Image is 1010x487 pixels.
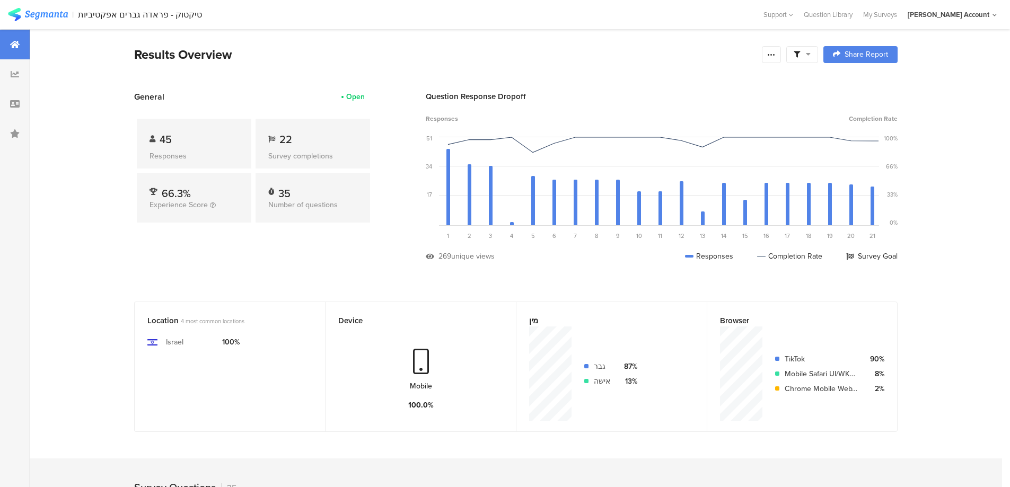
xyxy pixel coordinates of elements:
[451,251,495,262] div: unique views
[8,8,68,21] img: segmanta logo
[426,91,898,102] div: Question Response Dropoff
[574,232,577,240] span: 7
[160,131,172,147] span: 45
[279,131,292,147] span: 22
[785,383,857,394] div: Chrome Mobile WebView
[408,400,434,411] div: 100.0%
[78,10,202,20] div: טיקטוק - פראדה גברים אפקטיביות
[763,6,793,23] div: Support
[845,51,888,58] span: Share Report
[884,134,898,143] div: 100%
[785,353,857,365] div: TikTok
[166,337,183,348] div: Israel
[721,232,726,240] span: 14
[827,232,833,240] span: 19
[489,232,492,240] span: 3
[134,45,757,64] div: Results Overview
[763,232,769,240] span: 16
[268,199,338,210] span: Number of questions
[700,232,705,240] span: 13
[510,232,513,240] span: 4
[410,380,432,392] div: Mobile
[866,353,884,365] div: 90%
[846,251,898,262] div: Survey Goal
[849,114,898,123] span: Completion Rate
[162,185,191,201] span: 66.3%
[616,232,620,240] span: 9
[757,251,822,262] div: Completion Rate
[346,91,365,102] div: Open
[72,8,74,21] div: |
[806,232,811,240] span: 18
[268,150,357,162] div: Survey completions
[181,317,244,325] span: 4 most common locations
[720,315,867,326] div: Browser
[890,218,898,227] div: 0%
[338,315,486,326] div: Device
[150,199,208,210] span: Experience Score
[531,232,535,240] span: 5
[866,383,884,394] div: 2%
[742,232,748,240] span: 15
[870,232,875,240] span: 21
[150,150,239,162] div: Responses
[426,134,432,143] div: 51
[595,232,598,240] span: 8
[636,232,642,240] span: 10
[426,114,458,123] span: Responses
[619,361,637,372] div: 87%
[785,232,790,240] span: 17
[679,232,684,240] span: 12
[427,190,432,199] div: 17
[908,10,989,20] div: [PERSON_NAME] Account
[798,10,858,20] a: Question Library
[619,376,637,387] div: 13%
[438,251,451,262] div: 269
[147,315,295,326] div: Location
[658,232,662,240] span: 11
[278,185,291,196] div: 35
[847,232,855,240] span: 20
[858,10,902,20] a: My Surveys
[886,162,898,171] div: 66%
[468,232,471,240] span: 2
[594,361,610,372] div: גבר
[134,91,164,103] span: General
[866,368,884,379] div: 8%
[447,232,449,240] span: 1
[785,368,857,379] div: Mobile Safari UI/WKWebView
[685,251,733,262] div: Responses
[426,162,432,171] div: 34
[222,337,240,348] div: 100%
[887,190,898,199] div: 33%
[552,232,556,240] span: 6
[594,376,610,387] div: אישה
[529,315,677,326] div: מין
